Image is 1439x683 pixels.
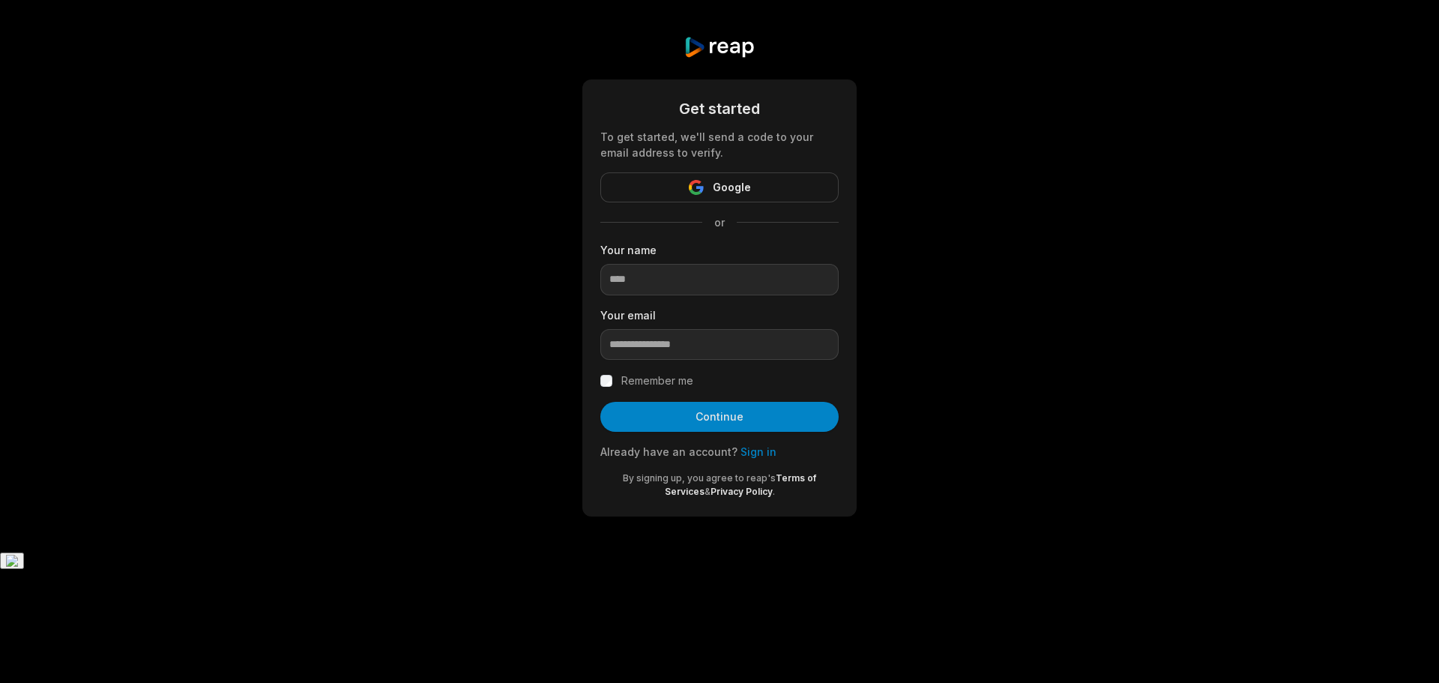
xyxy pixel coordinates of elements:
span: & [705,486,711,497]
span: By signing up, you agree to reap's [623,472,776,484]
span: . [773,486,775,497]
div: To get started, we'll send a code to your email address to verify. [600,129,839,160]
span: Already have an account? [600,445,737,458]
button: Continue [600,402,839,432]
button: Google [600,172,839,202]
label: Your name [600,242,839,258]
img: reap [684,36,755,58]
div: Get started [600,97,839,120]
span: Google [713,178,751,196]
a: Privacy Policy [711,486,773,497]
a: Sign in [740,445,776,458]
label: Remember me [621,372,693,390]
span: or [702,214,737,230]
label: Your email [600,307,839,323]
